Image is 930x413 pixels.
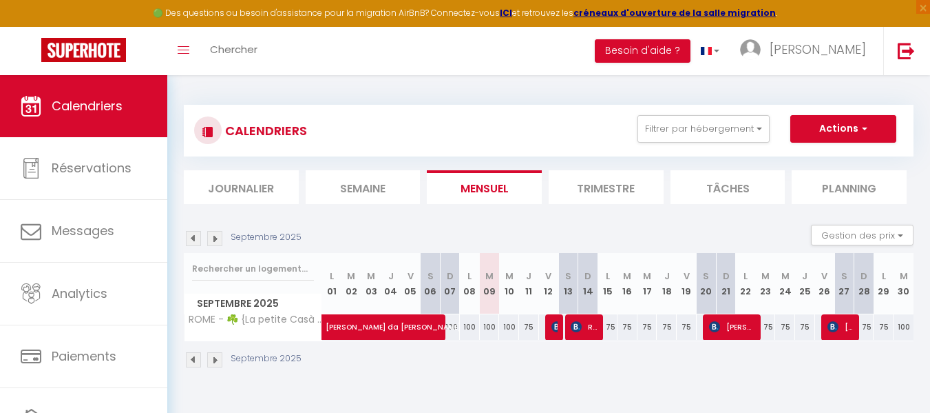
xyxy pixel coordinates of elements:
th: 08 [460,253,480,314]
div: 75 [617,314,637,340]
abbr: M [367,270,375,283]
th: 27 [834,253,854,314]
div: 75 [874,314,894,340]
abbr: M [623,270,631,283]
th: 07 [440,253,460,314]
th: 30 [894,253,913,314]
h3: CALENDRIERS [222,115,307,146]
li: Mensuel [427,170,542,204]
div: 75 [795,314,815,340]
li: Semaine [306,170,421,204]
abbr: V [545,270,551,283]
button: Actions [790,115,896,143]
abbr: D [447,270,454,283]
th: 23 [756,253,776,314]
th: 28 [854,253,874,314]
abbr: D [860,270,867,283]
th: 20 [697,253,717,314]
p: Septembre 2025 [231,352,302,365]
th: 16 [617,253,637,314]
img: logout [898,42,915,59]
input: Rechercher un logement... [192,256,314,281]
div: 75 [598,314,617,340]
span: ROME - ☘️ {La petite Casà de Cézar} * Centre ville [GEOGRAPHIC_DATA] *Clim [187,314,324,325]
div: 75 [677,314,697,340]
abbr: V [821,270,827,283]
abbr: M [485,270,494,283]
abbr: M [643,270,651,283]
li: Trimestre [549,170,664,204]
th: 13 [558,253,578,314]
div: 75 [657,314,677,340]
th: 17 [637,253,657,314]
abbr: S [703,270,709,283]
span: [PERSON_NAME] [709,314,756,340]
a: ICI [500,7,512,19]
button: Besoin d'aide ? [595,39,690,63]
span: Chercher [210,42,257,57]
div: 75 [756,314,776,340]
abbr: J [664,270,670,283]
abbr: M [781,270,790,283]
abbr: S [841,270,847,283]
th: 24 [775,253,795,314]
button: Filtrer par hébergement [637,115,770,143]
abbr: L [606,270,610,283]
a: ... [PERSON_NAME] [730,27,883,75]
div: 100 [894,314,913,340]
button: Ouvrir le widget de chat LiveChat [11,6,52,47]
th: 06 [421,253,441,314]
abbr: S [427,270,434,283]
span: Septembre 2025 [184,294,321,314]
img: ... [740,39,761,60]
a: [PERSON_NAME] da [PERSON_NAME] [322,314,342,341]
abbr: M [761,270,770,283]
li: Journalier [184,170,299,204]
abbr: L [743,270,748,283]
p: Septembre 2025 [231,231,302,244]
abbr: M [347,270,355,283]
li: Tâches [670,170,785,204]
th: 10 [499,253,519,314]
th: 25 [795,253,815,314]
div: 75 [854,314,874,340]
abbr: J [388,270,394,283]
div: 75 [519,314,539,340]
abbr: J [526,270,531,283]
th: 05 [401,253,421,314]
div: 75 [775,314,795,340]
th: 18 [657,253,677,314]
span: [PERSON_NAME] da [PERSON_NAME] [326,307,516,333]
button: Gestion des prix [811,225,913,245]
th: 14 [578,253,598,314]
span: [PERSON_NAME] [770,41,866,58]
a: créneaux d'ouverture de la salle migration [573,7,776,19]
th: 01 [322,253,342,314]
span: Réka Pap [571,314,598,340]
span: Calendriers [52,97,123,114]
div: 75 [637,314,657,340]
a: Chercher [200,27,268,75]
th: 11 [519,253,539,314]
th: 19 [677,253,697,314]
th: 29 [874,253,894,314]
th: 04 [381,253,401,314]
abbr: V [684,270,690,283]
th: 12 [539,253,559,314]
abbr: L [330,270,334,283]
th: 02 [341,253,361,314]
th: 03 [361,253,381,314]
abbr: M [505,270,514,283]
abbr: L [467,270,472,283]
abbr: J [802,270,807,283]
th: 15 [598,253,617,314]
span: Paiements [52,347,116,365]
abbr: M [900,270,908,283]
th: 21 [716,253,736,314]
abbr: L [882,270,886,283]
span: Messages [52,222,114,239]
th: 22 [736,253,756,314]
img: Super Booking [41,38,126,62]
